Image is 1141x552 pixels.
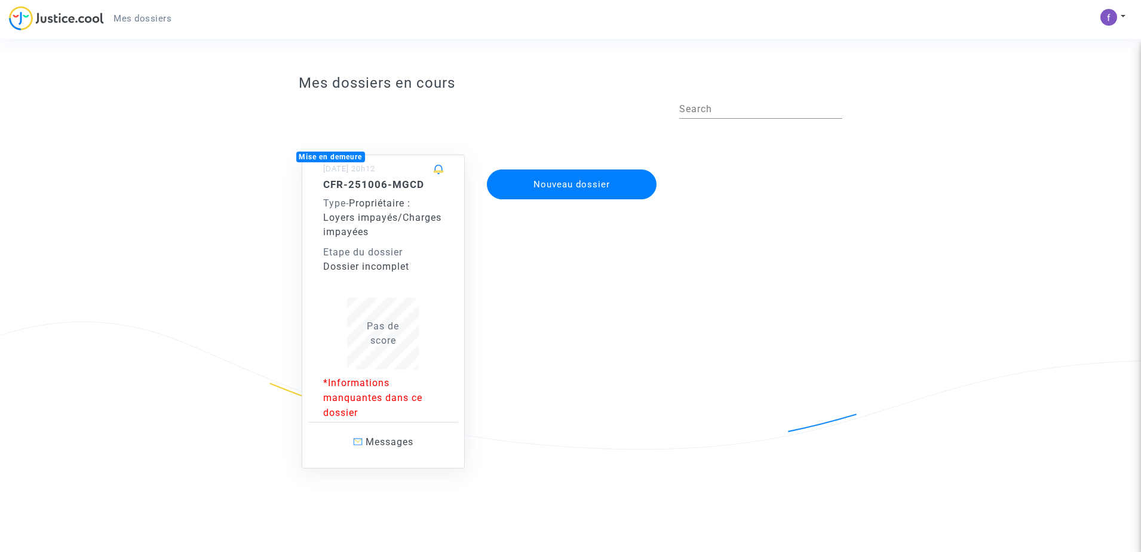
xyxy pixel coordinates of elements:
small: [DATE] 20h12 [323,164,375,173]
img: jc-logo.svg [9,6,104,30]
span: Pas de score [367,320,399,346]
span: Messages [366,436,413,448]
a: Mes dossiers [104,10,181,27]
div: Etape du dossier [323,245,444,260]
p: *Informations manquantes dans ce dossier [323,375,444,420]
button: Nouveau dossier [487,169,657,199]
img: ACg8ocJqoB8r6Lrqz3SzMqqDV_iW1W9lGhM3mCikS-wcVgkQFrUTmA=s96-c [1100,9,1117,26]
a: Mise en demeure[DATE] 20h12CFR-251006-MGCDType-Propriétaire : Loyers impayés/Charges impayéesEtap... [290,131,477,469]
span: - [323,198,349,209]
h3: Mes dossiers en cours [299,75,843,92]
span: Mes dossiers [114,13,171,24]
a: Messages [308,422,459,462]
span: Propriétaire : Loyers impayés/Charges impayées [323,198,441,238]
div: Dossier incomplet [323,260,444,274]
div: Mise en demeure [296,152,366,162]
h5: CFR-251006-MGCD [323,178,444,190]
a: Nouveau dossier [486,162,658,173]
span: Type [323,198,346,209]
